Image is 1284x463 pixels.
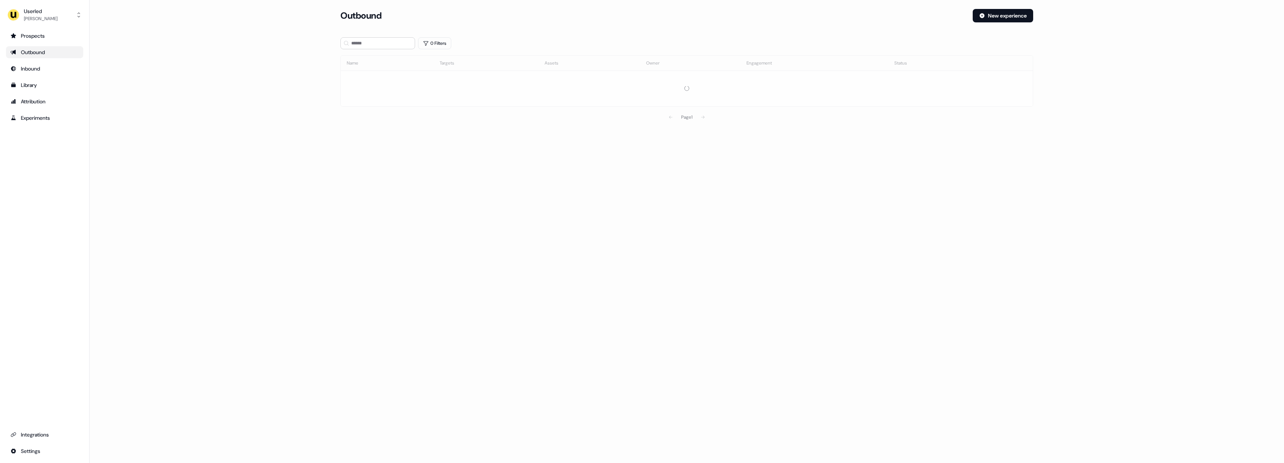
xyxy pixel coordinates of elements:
[418,37,451,49] button: 0 Filters
[24,7,57,15] div: Userled
[6,96,83,107] a: Go to attribution
[6,79,83,91] a: Go to templates
[6,6,83,24] button: Userled[PERSON_NAME]
[10,98,79,105] div: Attribution
[6,112,83,124] a: Go to experiments
[10,32,79,40] div: Prospects
[6,63,83,75] a: Go to Inbound
[973,9,1033,22] button: New experience
[10,49,79,56] div: Outbound
[10,81,79,89] div: Library
[6,46,83,58] a: Go to outbound experience
[340,10,381,21] h3: Outbound
[10,431,79,438] div: Integrations
[10,114,79,122] div: Experiments
[10,447,79,455] div: Settings
[6,445,83,457] a: Go to integrations
[6,429,83,441] a: Go to integrations
[6,30,83,42] a: Go to prospects
[24,15,57,22] div: [PERSON_NAME]
[10,65,79,72] div: Inbound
